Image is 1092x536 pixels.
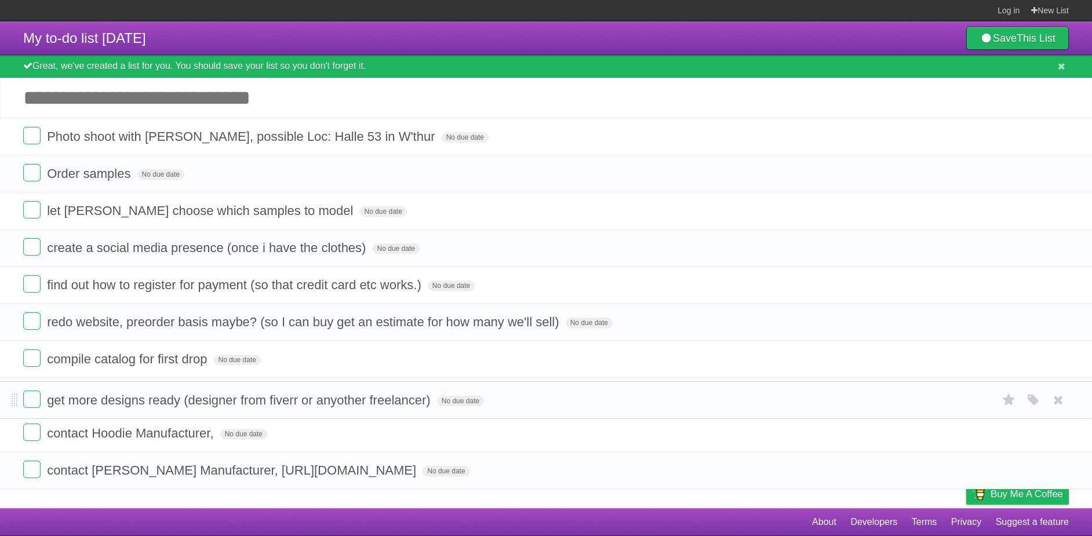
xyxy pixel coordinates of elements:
[972,484,988,504] img: Buy me a coffee
[47,393,434,407] span: get more designs ready (designer from fiverr or anyother freelancer)
[23,238,41,256] label: Done
[850,511,897,533] a: Developers
[373,243,420,254] span: No due date
[23,127,41,144] label: Done
[566,318,613,328] span: No due date
[47,426,216,440] span: contact Hoodie Manufacturer,
[137,169,184,180] span: No due date
[812,511,836,533] a: About
[1017,32,1055,44] b: This List
[23,349,41,367] label: Done
[47,315,562,329] span: redo website, preorder basis maybe? (so I can buy get an estimate for how many we'll sell)
[437,396,484,406] span: No due date
[998,391,1020,410] label: Star task
[214,355,261,365] span: No due date
[23,312,41,330] label: Done
[991,484,1063,504] span: Buy me a coffee
[23,424,41,441] label: Done
[442,132,489,143] span: No due date
[47,278,424,292] span: find out how to register for payment (so that credit card etc works.)
[23,391,41,408] label: Done
[47,352,210,366] span: compile catalog for first drop
[23,201,41,218] label: Done
[428,280,475,291] span: No due date
[47,203,356,218] span: let [PERSON_NAME] choose which samples to model
[47,240,369,255] span: create a social media presence (once i have the clothes)
[23,30,146,46] span: My to-do list [DATE]
[220,429,267,439] span: No due date
[23,461,41,478] label: Done
[966,483,1069,505] a: Buy me a coffee
[23,164,41,181] label: Done
[966,27,1069,50] a: SaveThis List
[423,466,469,476] span: No due date
[912,511,937,533] a: Terms
[996,511,1069,533] a: Suggest a feature
[47,463,419,477] span: contact [PERSON_NAME] Manufacturer, [URL][DOMAIN_NAME]
[951,511,981,533] a: Privacy
[47,129,438,144] span: Photo shoot with [PERSON_NAME], possible Loc: Halle 53 in W'thur
[23,275,41,293] label: Done
[359,206,406,217] span: No due date
[47,166,133,181] span: Order samples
